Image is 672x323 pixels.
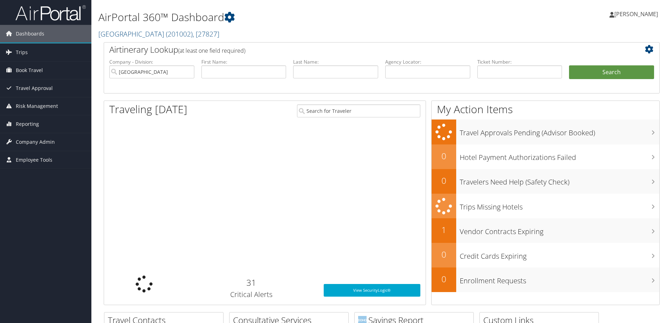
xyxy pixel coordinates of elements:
[460,272,659,286] h3: Enrollment Requests
[460,124,659,138] h3: Travel Approvals Pending (Advisor Booked)
[477,58,562,65] label: Ticket Number:
[432,218,659,243] a: 1Vendor Contracts Expiring
[432,119,659,144] a: Travel Approvals Pending (Advisor Booked)
[16,133,55,151] span: Company Admin
[16,151,52,169] span: Employee Tools
[432,243,659,267] a: 0Credit Cards Expiring
[432,224,456,236] h2: 1
[460,223,659,237] h3: Vendor Contracts Expiring
[432,150,456,162] h2: 0
[432,273,456,285] h2: 0
[201,58,286,65] label: First Name:
[432,194,659,219] a: Trips Missing Hotels
[16,44,28,61] span: Trips
[569,65,654,79] button: Search
[190,277,313,289] h2: 31
[460,199,659,212] h3: Trips Missing Hotels
[109,58,194,65] label: Company - Division:
[190,290,313,299] h3: Critical Alerts
[432,248,456,260] h2: 0
[460,248,659,261] h3: Credit Cards Expiring
[609,4,665,25] a: [PERSON_NAME]
[432,102,659,117] h1: My Action Items
[432,144,659,169] a: 0Hotel Payment Authorizations Failed
[324,284,420,297] a: View SecurityLogic®
[297,104,420,117] input: Search for Traveler
[432,169,659,194] a: 0Travelers Need Help (Safety Check)
[98,10,476,25] h1: AirPortal 360™ Dashboard
[98,29,219,39] a: [GEOGRAPHIC_DATA]
[16,62,43,79] span: Book Travel
[385,58,470,65] label: Agency Locator:
[460,149,659,162] h3: Hotel Payment Authorizations Failed
[178,47,245,54] span: (at least one field required)
[15,5,86,21] img: airportal-logo.png
[166,29,193,39] span: ( 201002 )
[193,29,219,39] span: , [ 27827 ]
[16,97,58,115] span: Risk Management
[614,10,658,18] span: [PERSON_NAME]
[16,115,39,133] span: Reporting
[16,25,44,43] span: Dashboards
[109,44,608,56] h2: Airtinerary Lookup
[16,79,53,97] span: Travel Approval
[460,174,659,187] h3: Travelers Need Help (Safety Check)
[109,102,187,117] h1: Traveling [DATE]
[432,175,456,187] h2: 0
[293,58,378,65] label: Last Name:
[432,267,659,292] a: 0Enrollment Requests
